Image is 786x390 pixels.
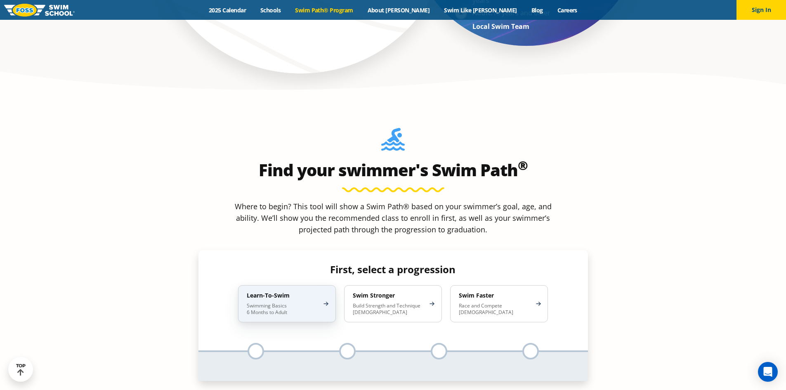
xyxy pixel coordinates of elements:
h4: Swim Faster [459,292,531,299]
a: Blog [524,6,550,14]
a: Swim Like [PERSON_NAME] [437,6,524,14]
p: Build Strength and Technique [DEMOGRAPHIC_DATA] [353,303,425,316]
h4: Learn-To-Swim [247,292,319,299]
p: Swimming Basics 6 Months to Adult [247,303,319,316]
h2: Find your swimmer's Swim Path [198,160,588,180]
a: Schools [253,6,288,14]
img: Foss-Location-Swimming-Pool-Person.svg [381,128,405,156]
a: Swim Path® Program [288,6,360,14]
div: TOP [16,363,26,376]
p: Race and Compete [DEMOGRAPHIC_DATA] [459,303,531,316]
p: Where to begin? This tool will show a Swim Path® based on your swimmer’s goal, age, and ability. ... [231,201,555,235]
h4: First, select a progression [231,264,555,275]
a: Careers [550,6,584,14]
strong: Local Swim Team [472,22,529,31]
a: 2025 Calendar [202,6,253,14]
a: About [PERSON_NAME] [360,6,437,14]
img: FOSS Swim School Logo [4,4,75,17]
sup: ® [518,157,528,174]
div: Open Intercom Messenger [758,362,778,382]
h4: Swim Stronger [353,292,425,299]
